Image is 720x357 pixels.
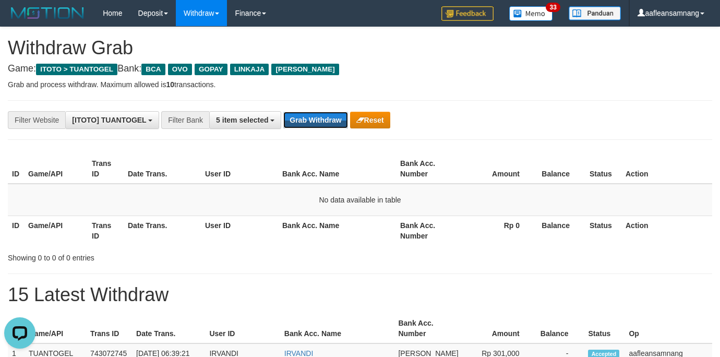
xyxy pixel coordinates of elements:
[280,314,394,343] th: Bank Acc. Name
[72,116,146,124] span: [ITOTO] TUANTOGEL
[124,216,201,245] th: Date Trans.
[166,80,174,89] strong: 10
[278,216,396,245] th: Bank Acc. Name
[621,216,712,245] th: Action
[460,154,535,184] th: Amount
[535,216,585,245] th: Balance
[283,112,347,128] button: Grab Withdraw
[168,64,192,75] span: OVO
[463,314,535,343] th: Amount
[396,154,460,184] th: Bank Acc. Number
[201,216,278,245] th: User ID
[8,64,712,74] h4: Game: Bank:
[535,314,584,343] th: Balance
[161,111,209,129] div: Filter Bank
[535,154,585,184] th: Balance
[394,314,462,343] th: Bank Acc. Number
[584,314,625,343] th: Status
[8,111,65,129] div: Filter Website
[36,64,117,75] span: ITOTO > TUANTOGEL
[8,216,24,245] th: ID
[86,314,132,343] th: Trans ID
[201,154,278,184] th: User ID
[8,154,24,184] th: ID
[205,314,280,343] th: User ID
[24,154,88,184] th: Game/API
[216,116,268,124] span: 5 item selected
[24,216,88,245] th: Game/API
[25,314,86,343] th: Game/API
[509,6,553,21] img: Button%20Memo.svg
[569,6,621,20] img: panduan.png
[195,64,227,75] span: GOPAY
[8,5,87,21] img: MOTION_logo.png
[230,64,269,75] span: LINKAJA
[585,216,621,245] th: Status
[441,6,494,21] img: Feedback.jpg
[396,216,460,245] th: Bank Acc. Number
[621,154,712,184] th: Action
[278,154,396,184] th: Bank Acc. Name
[4,4,35,35] button: Open LiveChat chat widget
[132,314,205,343] th: Date Trans.
[88,154,124,184] th: Trans ID
[350,112,390,128] button: Reset
[209,111,281,129] button: 5 item selected
[8,38,712,58] h1: Withdraw Grab
[8,284,712,305] h1: 15 Latest Withdraw
[460,216,535,245] th: Rp 0
[8,184,712,216] td: No data available in table
[124,154,201,184] th: Date Trans.
[546,3,560,12] span: 33
[141,64,165,75] span: BCA
[271,64,339,75] span: [PERSON_NAME]
[8,248,292,263] div: Showing 0 to 0 of 0 entries
[585,154,621,184] th: Status
[65,111,159,129] button: [ITOTO] TUANTOGEL
[625,314,712,343] th: Op
[88,216,124,245] th: Trans ID
[8,79,712,90] p: Grab and process withdraw. Maximum allowed is transactions.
